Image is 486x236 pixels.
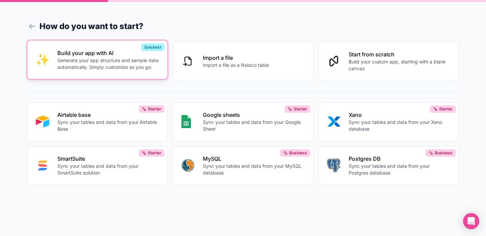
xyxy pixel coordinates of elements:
[173,102,313,141] button: GOOGLE_SHEETSGoogle sheetsSync your tables and data from your Google SheetStarter
[57,49,159,57] p: Build your app with AI
[27,20,459,32] h1: How do you want to start?
[203,119,305,132] p: Sync your tables and data from your Google Sheet
[203,54,269,62] p: Import a file
[148,106,161,112] span: Starter
[203,62,269,69] p: Import a file as a Noloco table
[349,111,451,119] p: Xano
[439,106,453,112] span: Starter
[141,44,164,51] div: Quickest
[203,155,305,163] p: MySQL
[57,163,159,176] p: Sync your tables and data from your SmartSuite solution
[349,155,451,163] p: Postgres DB
[57,57,159,71] p: Generate your app structure and sample data automatically. Simply customize as you go.
[319,42,459,80] button: Start from scratchBuild your custom app, starting with a blank canvas
[327,159,340,172] img: POSTGRES
[36,159,49,172] img: SMART_SUITE
[181,159,195,172] img: MYSQL
[27,102,168,141] button: AIRTABLEAirtable baseSync your tables and data from your Airtable BaseStarter
[349,58,451,72] p: Build your custom app, starting with a blank canvas
[36,53,49,67] img: INTERNAL_WITH_AI
[349,119,451,132] p: Sync your tables and data from your Xano database
[294,106,307,112] span: Starter
[349,163,451,176] p: Sync your tables and data from your Postgres database
[203,163,305,176] p: Sync your tables and data from your MySQL database
[289,150,307,156] span: Business
[57,111,159,119] p: Airtable base
[327,115,341,128] img: XANO
[36,115,49,128] img: AIRTABLE
[27,41,168,79] button: INTERNAL_WITH_AIBuild your app with AIGenerate your app structure and sample data automatically. ...
[435,150,453,156] span: Business
[181,115,191,128] img: GOOGLE_SHEETS
[349,50,451,58] p: Start from scratch
[463,213,479,229] div: Open Intercom Messenger
[57,119,159,132] p: Sync your tables and data from your Airtable Base
[173,146,313,185] button: MYSQLMySQLSync your tables and data from your MySQL databaseBusiness
[57,155,159,163] p: SmartSuite
[173,42,313,80] button: Import a fileImport a file as a Noloco table
[203,111,305,119] p: Google sheets
[148,150,161,156] span: Starter
[319,102,459,141] button: XANOXanoSync your tables and data from your Xano databaseStarter
[319,146,459,185] button: POSTGRESPostgres DBSync your tables and data from your Postgres databaseBusiness
[27,146,168,185] button: SMART_SUITESmartSuiteSync your tables and data from your SmartSuite solutionStarter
